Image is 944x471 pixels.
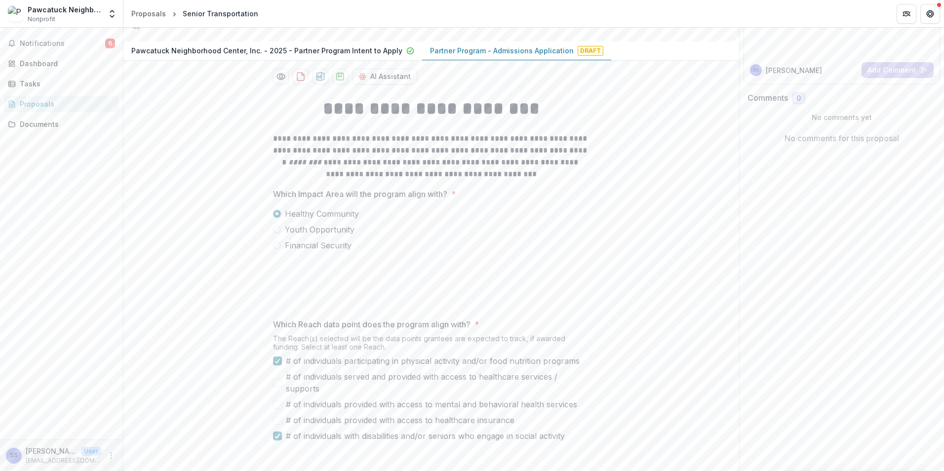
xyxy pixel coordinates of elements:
[785,132,899,144] p: No comments for this proposal
[10,452,18,459] div: Susan Sedensky
[4,36,119,51] button: Notifications6
[286,414,514,426] span: # of individuals provided with access to healthcare insurance
[747,93,788,103] h2: Comments
[20,39,105,48] span: Notifications
[285,224,354,235] span: Youth Opportunity
[313,69,328,84] button: download-proposal
[183,8,258,19] div: Senior Transportation
[285,239,352,251] span: Financial Security
[747,112,937,122] p: No comments yet
[20,119,111,129] div: Documents
[28,4,101,15] div: Pawcatuck Neighborhood Center, Inc.
[20,99,111,109] div: Proposals
[8,6,24,22] img: Pawcatuck Neighborhood Center, Inc.
[4,116,119,132] a: Documents
[332,69,348,84] button: download-proposal
[352,69,417,84] button: AI Assistant
[273,188,447,200] p: Which Impact Area will the program align with?
[26,446,77,456] p: [PERSON_NAME]
[105,4,119,24] button: Open entity switcher
[4,96,119,112] a: Proposals
[285,208,359,220] span: Healthy Community
[286,355,580,367] span: # of individuals participating in physical activity and/or food nutrition programs
[430,45,574,56] p: Partner Program - Admissions Application
[293,69,309,84] button: download-proposal
[127,6,262,21] nav: breadcrumb
[273,69,289,84] button: Preview d1863dfe-a107-4c2f-a2b2-3373975ef68c-1.pdf
[273,318,471,330] p: Which Reach data point does the program align with?
[131,8,166,19] div: Proposals
[766,65,822,76] p: [PERSON_NAME]
[127,6,170,21] a: Proposals
[897,4,916,24] button: Partners
[273,334,589,355] div: The Reach(s) selected will be the data points grantees are expected to track, if awarded funding....
[286,398,577,410] span: # of individuals provided with access to mental and behavioral health services
[753,68,759,73] div: Susan Sedensky
[862,62,934,78] button: Add Comment
[20,58,111,69] div: Dashboard
[20,78,111,89] div: Tasks
[81,447,101,456] p: User
[578,46,603,56] span: Draft
[920,4,940,24] button: Get Help
[4,55,119,72] a: Dashboard
[796,94,801,103] span: 0
[28,15,55,24] span: Nonprofit
[105,39,115,48] span: 6
[286,371,589,394] span: # of individuals served and provided with access to healthcare services / supports
[286,430,565,442] span: # of individuals with disabilities and/or seniors who engage in social activity
[131,45,402,56] p: Pawcatuck Neighborhood Center, Inc. - 2025 - Partner Program Intent to Apply
[105,450,117,462] button: More
[4,76,119,92] a: Tasks
[26,456,101,465] p: [EMAIL_ADDRESS][DOMAIN_NAME]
